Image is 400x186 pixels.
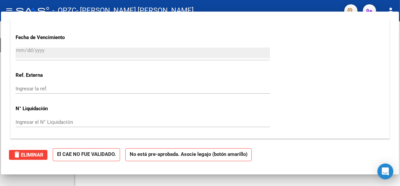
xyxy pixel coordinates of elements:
span: Eliminar [13,152,43,158]
strong: El CAE NO FUE VALIDADO. [53,148,120,161]
strong: No está pre-aprobada. Asocie legajo (botón amarillo) [125,148,252,161]
p: Fecha de Vencimiento [16,34,126,41]
mat-icon: person [387,6,395,14]
button: Eliminar [9,150,47,160]
mat-icon: delete [13,151,21,159]
p: N° Liquidación [16,105,126,113]
span: - [PERSON_NAME] [PERSON_NAME] [76,3,194,18]
p: Ref. Externa [16,71,126,79]
div: Open Intercom Messenger [377,163,393,179]
span: - OPZC [52,3,76,18]
mat-icon: menu [5,6,13,14]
